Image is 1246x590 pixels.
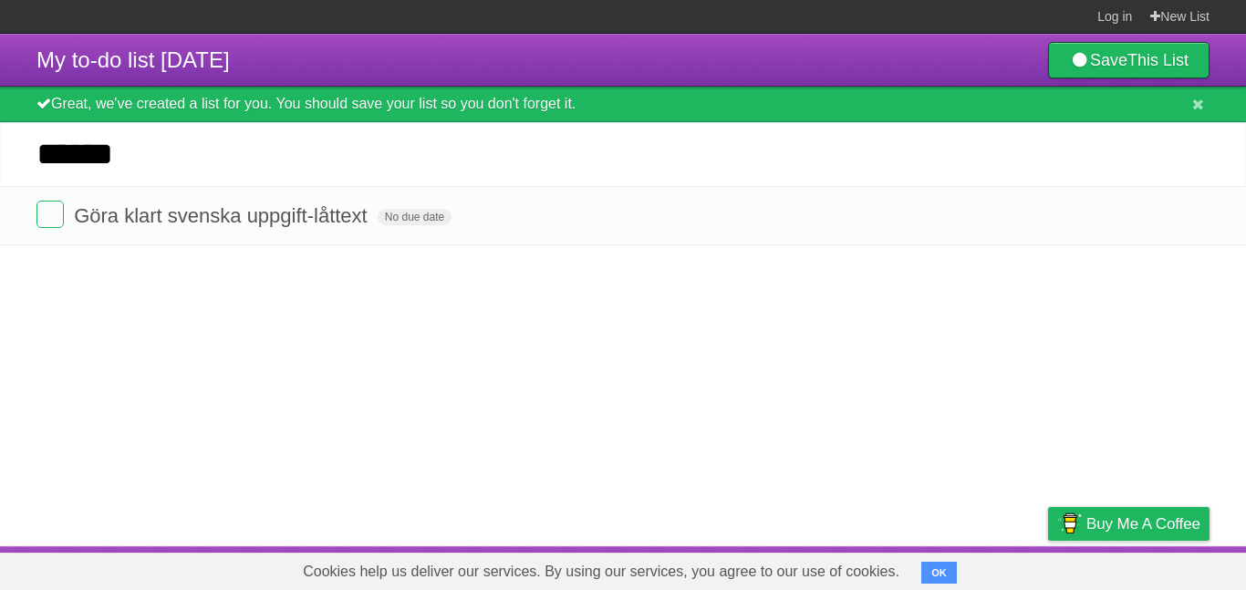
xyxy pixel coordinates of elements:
img: Buy me a coffee [1057,508,1082,539]
label: Done [36,201,64,228]
a: Suggest a feature [1095,551,1210,585]
a: About [805,551,844,585]
span: No due date [378,209,452,225]
span: Göra klart svenska uppgift-låttext [74,204,372,227]
span: My to-do list [DATE] [36,47,230,72]
button: OK [921,562,957,584]
a: Developers [866,551,940,585]
b: This List [1127,51,1189,69]
span: Buy me a coffee [1086,508,1200,540]
a: Terms [962,551,1002,585]
a: SaveThis List [1048,42,1210,78]
span: Cookies help us deliver our services. By using our services, you agree to our use of cookies. [285,554,918,590]
a: Buy me a coffee [1048,507,1210,541]
a: Privacy [1024,551,1072,585]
